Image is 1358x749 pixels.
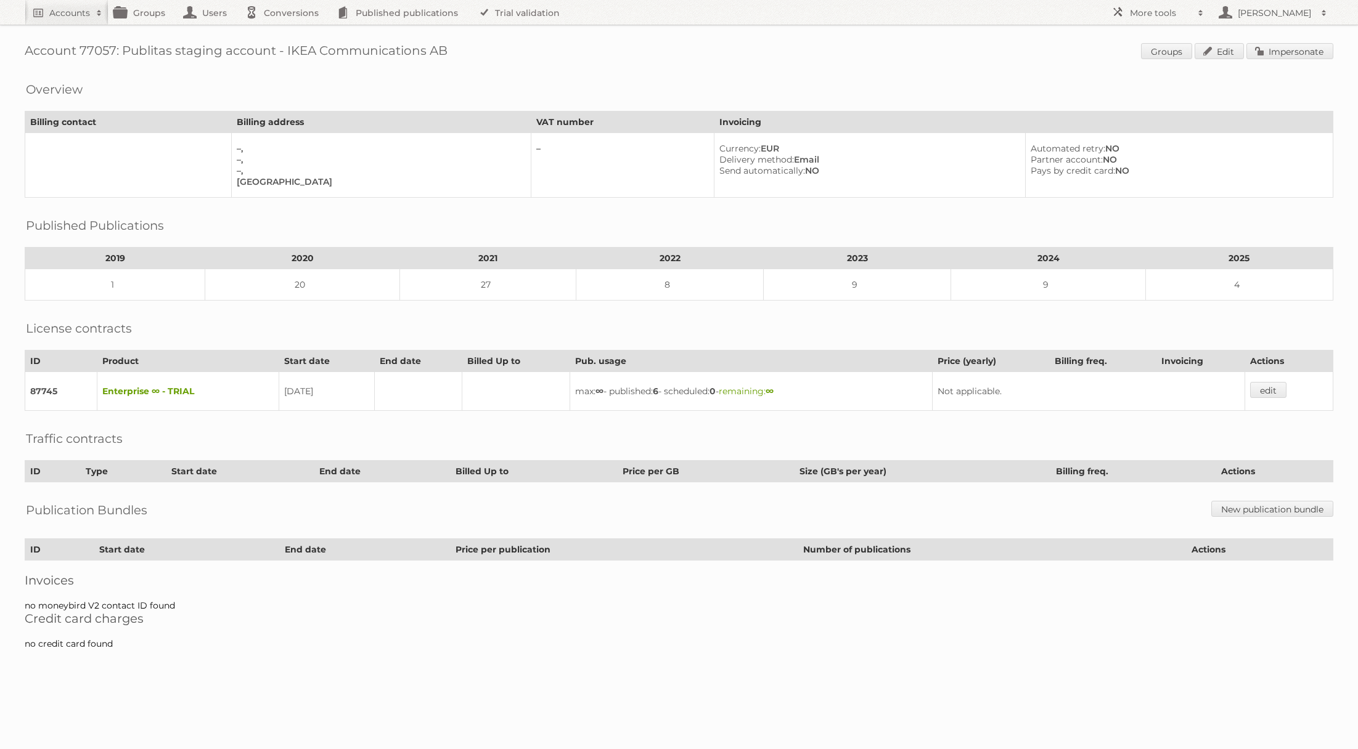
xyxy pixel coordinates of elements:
span: Currency: [719,143,761,154]
h2: Publication Bundles [26,501,147,519]
a: edit [1250,382,1286,398]
th: 2023 [764,248,951,269]
a: New publication bundle [1211,501,1333,517]
th: 2022 [576,248,764,269]
span: Partner account: [1031,154,1103,165]
div: –, [237,165,521,176]
th: Actions [1216,461,1333,482]
strong: 0 [710,386,716,397]
th: Billed Up to [450,461,617,482]
td: – [531,133,714,198]
td: 27 [399,269,576,301]
span: Automated retry: [1031,143,1105,154]
span: Pays by credit card: [1031,165,1115,176]
td: 87745 [25,372,97,411]
a: Impersonate [1246,43,1333,59]
th: 2020 [205,248,400,269]
th: ID [25,539,94,561]
th: Invoicing [1156,350,1245,372]
td: 8 [576,269,764,301]
div: EUR [719,143,1015,154]
div: –, [237,143,521,154]
th: ID [25,350,97,372]
th: End date [279,539,450,561]
th: Product [97,350,279,372]
th: Billing freq. [1050,461,1216,482]
td: 20 [205,269,400,301]
h2: Credit card charges [25,611,1333,626]
div: NO [719,165,1015,176]
th: Price (yearly) [933,350,1050,372]
th: Billed Up to [462,350,570,372]
div: Email [719,154,1015,165]
td: [DATE] [279,372,374,411]
h2: Invoices [25,573,1333,588]
h2: More tools [1130,7,1192,19]
th: Start date [166,461,314,482]
strong: ∞ [595,386,603,397]
a: Edit [1195,43,1244,59]
th: Number of publications [798,539,1187,561]
th: Billing contact [25,111,232,133]
a: Groups [1141,43,1192,59]
strong: ∞ [766,386,774,397]
h1: Account 77057: Publitas staging account - IKEA Communications AB [25,43,1333,62]
span: Send automatically: [719,165,805,176]
td: max: - published: - scheduled: - [570,372,933,411]
div: NO [1031,165,1323,176]
th: ID [25,461,81,482]
h2: Traffic contracts [26,429,123,448]
th: Size (GB's per year) [794,461,1050,482]
th: 2025 [1145,248,1333,269]
h2: License contracts [26,319,132,338]
span: remaining: [719,386,774,397]
h2: Accounts [49,7,90,19]
th: 2024 [951,248,1146,269]
th: Pub. usage [570,350,933,372]
th: Actions [1187,539,1333,561]
div: NO [1031,154,1323,165]
th: Billing address [231,111,531,133]
th: End date [314,461,450,482]
strong: 6 [653,386,658,397]
h2: Published Publications [26,216,164,235]
th: Price per GB [617,461,794,482]
div: –, [237,154,521,165]
th: 2021 [399,248,576,269]
th: Type [80,461,166,482]
th: End date [374,350,462,372]
th: Start date [279,350,374,372]
td: 9 [951,269,1146,301]
th: Invoicing [714,111,1333,133]
th: Start date [94,539,279,561]
th: Price per publication [450,539,798,561]
th: Billing freq. [1050,350,1156,372]
div: NO [1031,143,1323,154]
div: [GEOGRAPHIC_DATA] [237,176,521,187]
td: Not applicable. [933,372,1245,411]
td: 4 [1145,269,1333,301]
td: Enterprise ∞ - TRIAL [97,372,279,411]
h2: [PERSON_NAME] [1235,7,1315,19]
th: Actions [1245,350,1333,372]
h2: Overview [26,80,83,99]
th: VAT number [531,111,714,133]
span: Delivery method: [719,154,794,165]
td: 1 [25,269,205,301]
td: 9 [764,269,951,301]
th: 2019 [25,248,205,269]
